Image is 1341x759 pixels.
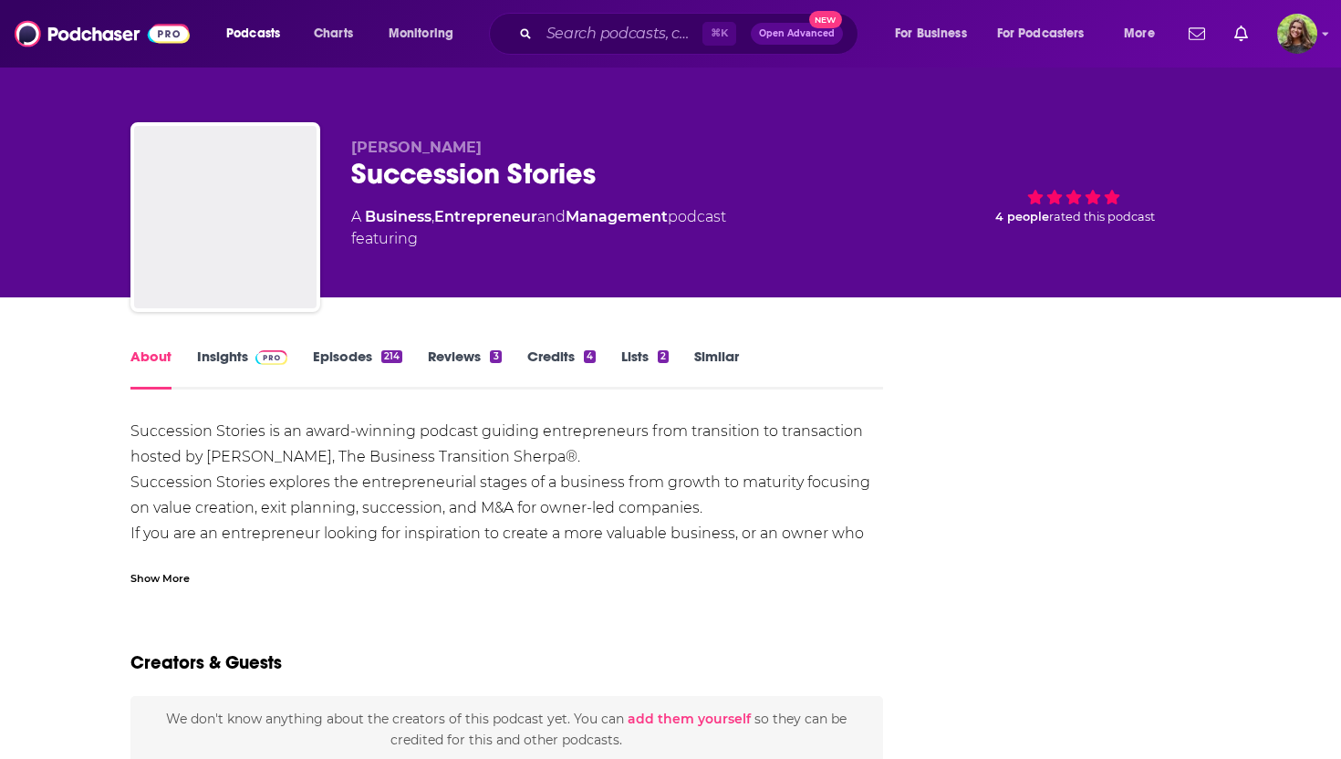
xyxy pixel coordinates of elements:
[302,19,364,48] a: Charts
[882,19,990,48] button: open menu
[995,210,1049,224] span: 4 people
[351,206,726,250] div: A podcast
[658,350,669,363] div: 2
[166,711,847,747] span: We don't know anything about the creators of this podcast yet . You can so they can be credited f...
[694,348,739,390] a: Similar
[434,208,537,225] a: Entrepreneur
[15,16,190,51] img: Podchaser - Follow, Share and Rate Podcasts
[130,419,883,470] p: Succession Stories is an award-winning podcast guiding entrepreneurs from transition to transacti...
[566,208,668,225] a: Management
[1277,14,1317,54] button: Show profile menu
[1181,18,1212,49] a: Show notifications dropdown
[751,23,843,45] button: Open AdvancedNew
[351,228,726,250] span: featuring
[130,651,282,674] h2: Creators & Guests
[621,348,669,390] a: Lists2
[213,19,304,48] button: open menu
[376,19,477,48] button: open menu
[314,21,353,47] span: Charts
[1277,14,1317,54] img: User Profile
[506,13,876,55] div: Search podcasts, credits, & more...
[313,348,402,390] a: Episodes214
[365,208,431,225] a: Business
[431,208,434,225] span: ,
[759,29,835,38] span: Open Advanced
[809,11,842,28] span: New
[985,19,1111,48] button: open menu
[389,21,453,47] span: Monitoring
[1277,14,1317,54] span: Logged in as reagan34226
[255,350,287,365] img: Podchaser Pro
[130,348,172,390] a: About
[1049,210,1155,224] span: rated this podcast
[490,350,501,363] div: 3
[997,21,1085,47] span: For Podcasters
[1227,18,1255,49] a: Show notifications dropdown
[351,139,482,156] span: [PERSON_NAME]
[428,348,501,390] a: Reviews3
[381,350,402,363] div: 214
[895,21,967,47] span: For Business
[226,21,280,47] span: Podcasts
[1124,21,1155,47] span: More
[130,470,883,521] p: Succession Stories explores the entrepreneurial stages of a business from growth to maturity focu...
[537,208,566,225] span: and
[702,22,736,46] span: ⌘ K
[628,712,751,726] button: add them yourself
[130,521,883,572] p: If you are an entrepreneur looking for inspiration to create a more valuable business, or an owne...
[539,19,702,48] input: Search podcasts, credits, & more...
[197,348,287,390] a: InsightsPodchaser Pro
[1111,19,1178,48] button: open menu
[937,139,1211,252] div: 4 peoplerated this podcast
[584,350,596,363] div: 4
[527,348,596,390] a: Credits4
